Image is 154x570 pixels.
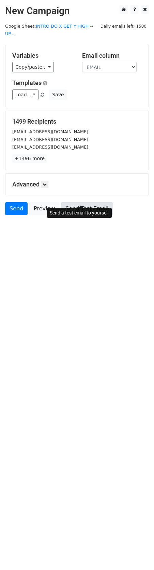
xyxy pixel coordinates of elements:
[120,537,154,570] iframe: Chat Widget
[5,202,28,215] a: Send
[61,202,113,215] a: Send Test Email
[98,24,149,29] a: Daily emails left: 1500
[12,89,38,100] a: Load...
[12,144,88,150] small: [EMAIL_ADDRESS][DOMAIN_NAME]
[5,24,93,37] small: Google Sheet:
[12,154,47,163] a: +1496 more
[49,89,67,100] button: Save
[5,24,93,37] a: INTRO DO X GET Y HIGH -- UP...
[47,208,112,218] div: Send a test email to yourself
[29,202,59,215] a: Preview
[12,79,42,86] a: Templates
[12,181,142,188] h5: Advanced
[5,5,149,17] h2: New Campaign
[12,52,72,59] h5: Variables
[12,118,142,125] h5: 1499 Recipients
[98,23,149,30] span: Daily emails left: 1500
[12,62,54,72] a: Copy/paste...
[12,137,88,142] small: [EMAIL_ADDRESS][DOMAIN_NAME]
[12,129,88,134] small: [EMAIL_ADDRESS][DOMAIN_NAME]
[82,52,142,59] h5: Email column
